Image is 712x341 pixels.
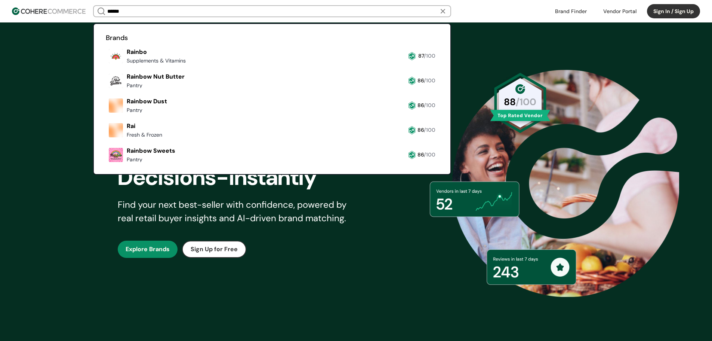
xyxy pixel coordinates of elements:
span: 86 [417,102,424,109]
span: /100 [424,127,435,133]
img: Cohere Logo [12,7,86,15]
span: 86 [417,77,424,84]
div: Decisions-Instantly [118,161,369,194]
button: Sign In / Sign Up [647,4,700,18]
button: Explore Brands [118,241,178,258]
div: Find your next best-seller with confidence, powered by real retail buyer insights and AI-driven b... [118,198,356,225]
h2: Brands [106,33,439,43]
span: /100 [424,151,435,158]
span: 86 [417,127,424,133]
button: Sign Up for Free [182,241,246,258]
span: 87 [418,52,424,59]
span: 86 [417,151,424,158]
span: /100 [424,52,435,59]
span: /100 [424,77,435,84]
span: /100 [424,102,435,109]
